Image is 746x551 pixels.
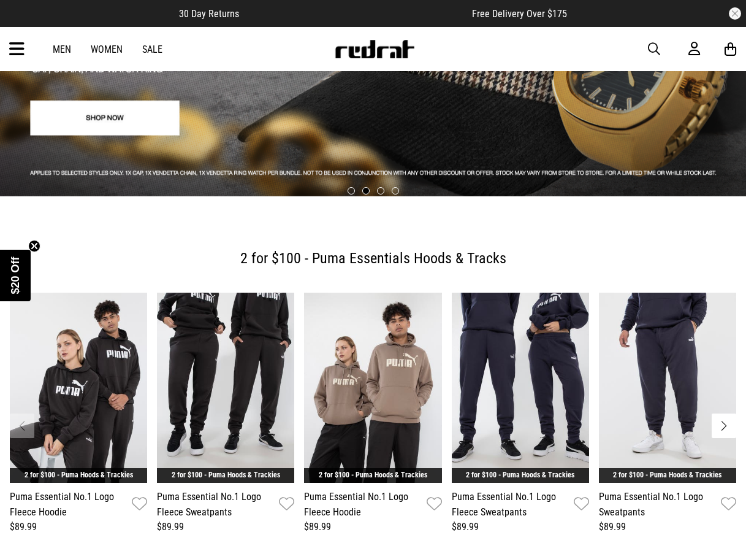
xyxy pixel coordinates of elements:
h2: 2 for $100 - Puma Essentials Hoods & Tracks [20,246,726,271]
div: $89.99 [10,520,147,534]
button: Previous slide [10,414,34,438]
a: Puma Essential No.1 Logo Fleece Sweatpants [452,489,569,520]
a: 2 for $100 - Puma Hoods & Trackies [466,471,574,479]
div: 1 / 6 [10,293,147,534]
a: 2 for $100 - Puma Hoods & Trackies [319,471,427,479]
a: 2 for $100 - Puma Hoods & Trackies [172,471,280,479]
a: Women [91,44,123,55]
a: Puma Essential No.1 Logo Fleece Sweatpants [157,489,274,520]
img: Puma Essential No.1 Logo Fleece Hoodie in Black [10,293,147,482]
button: Close teaser [28,240,40,252]
div: 2 / 6 [157,293,294,534]
img: Puma Essential No.1 Logo Fleece Sweatpants in Blue [452,293,589,482]
div: $89.99 [157,520,294,534]
button: Open LiveChat chat widget [10,5,47,42]
iframe: Customer reviews powered by Trustpilot [264,7,447,20]
button: Next slide [712,414,736,438]
a: Puma Essential No.1 Logo Sweatpants [599,489,716,520]
a: Sale [142,44,162,55]
div: 5 / 6 [599,293,736,534]
img: Redrat logo [334,40,415,58]
span: Free Delivery Over $175 [472,8,567,20]
img: Puma Essential No.1 Logo Fleece Sweatpants in Black [157,293,294,482]
a: Puma Essential No.1 Logo Fleece Hoodie [10,489,127,520]
div: $89.99 [599,520,736,534]
span: 30 Day Returns [179,8,239,20]
span: $20 Off [9,256,21,294]
div: 3 / 6 [304,293,441,534]
div: 4 / 6 [452,293,589,534]
img: Puma Essential No.1 Logo Fleece Hoodie in Brown [304,293,441,482]
div: $89.99 [304,520,441,534]
img: Puma Essential No.1 Logo Sweatpants in Blue [599,293,736,482]
div: $89.99 [452,520,589,534]
a: 2 for $100 - Puma Hoods & Trackies [613,471,721,479]
a: Puma Essential No.1 Logo Fleece Hoodie [304,489,421,520]
a: 2 for $100 - Puma Hoods & Trackies [25,471,133,479]
a: Men [53,44,71,55]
